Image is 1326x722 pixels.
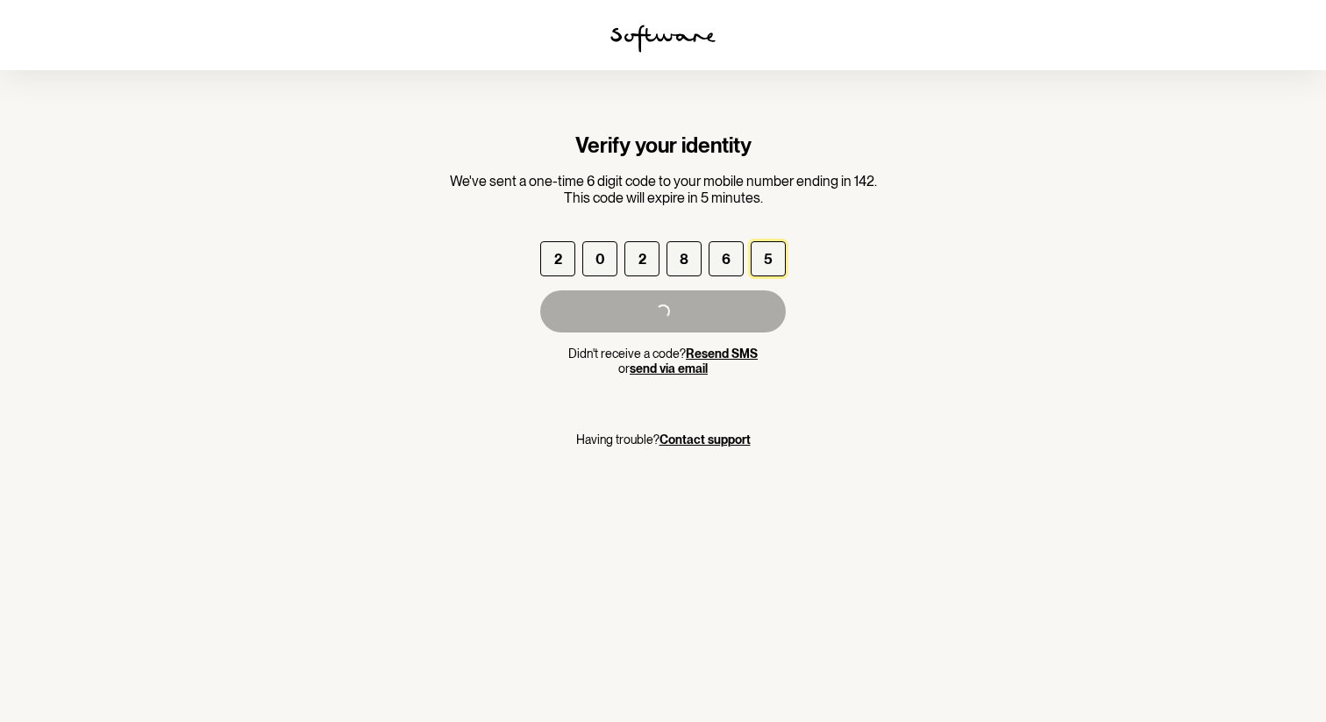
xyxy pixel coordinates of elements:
p: Didn't receive a code? [540,347,786,361]
p: This code will expire in 5 minutes. [450,189,877,206]
p: We've sent a one-time 6 digit code to your mobile number ending in 142. [450,173,877,189]
button: Resend SMS [686,347,758,361]
button: send via email [630,361,708,376]
img: software logo [610,25,716,53]
p: Having trouble? [576,432,751,447]
p: or [540,361,786,376]
h1: Verify your identity [450,133,877,159]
